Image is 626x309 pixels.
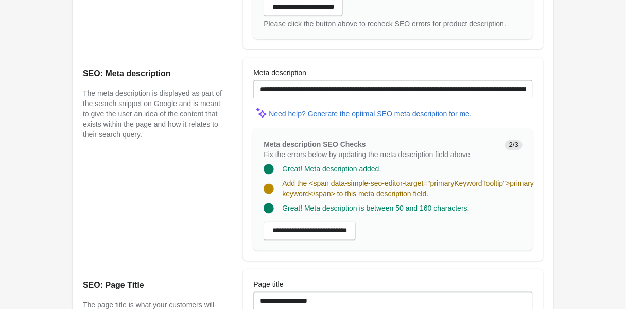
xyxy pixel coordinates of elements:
[253,68,306,78] label: Meta description
[264,150,497,160] p: Fix the errors below by updating the meta description field above
[282,204,469,213] span: Great! Meta description is between 50 and 160 characters.
[265,105,476,124] button: Need help? Generate the optimal SEO meta description for me.
[264,141,366,149] span: Meta description SEO Checks
[253,280,283,290] label: Page title
[83,89,222,140] p: The meta description is displayed as part of the search snippet on Google and is meant to give th...
[282,165,381,174] span: Great! Meta description added.
[282,180,534,198] span: Add the <span data-simple-seo-editor-target="primaryKeywordTooltip">primary keyword</span> to thi...
[264,19,523,29] div: Please click the button above to recheck SEO errors for product description.
[269,110,472,118] div: Need help? Generate the optimal SEO meta description for me.
[253,105,269,121] img: MagicMinor-0c7ff6cd6e0e39933513fd390ee66b6c2ef63129d1617a7e6fa9320d2ce6cec8.svg
[505,140,523,150] span: 2/3
[83,68,222,80] h2: SEO: Meta description
[83,280,222,292] h2: SEO: Page Title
